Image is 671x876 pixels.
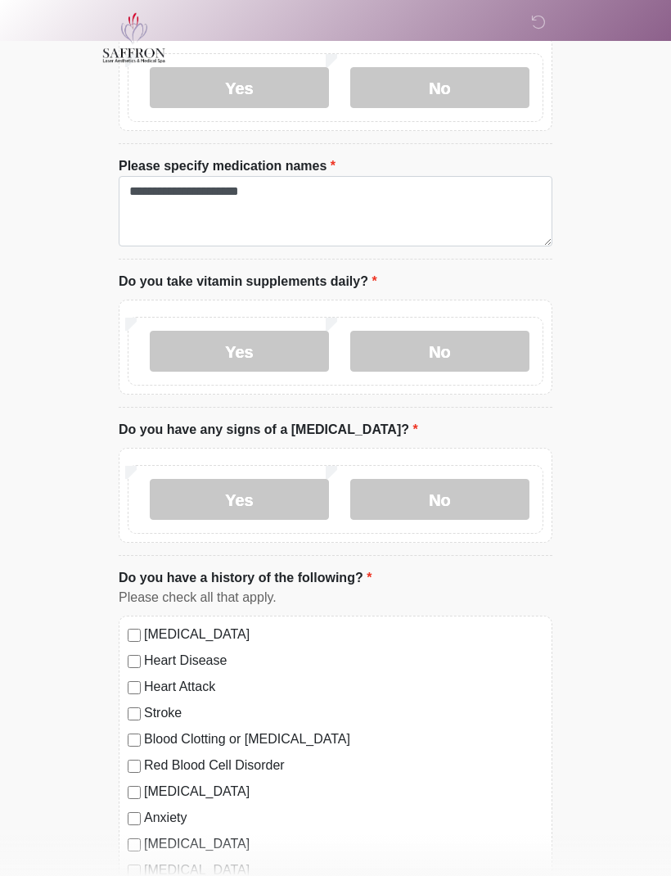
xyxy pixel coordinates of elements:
input: [MEDICAL_DATA] [128,838,141,851]
div: Please check all that apply. [119,588,552,607]
input: [MEDICAL_DATA] [128,629,141,642]
input: Blood Clotting or [MEDICAL_DATA] [128,734,141,747]
input: Heart Attack [128,681,141,694]
label: [MEDICAL_DATA] [144,625,543,644]
input: Heart Disease [128,655,141,668]
label: Red Blood Cell Disorder [144,756,543,775]
label: Heart Attack [144,677,543,697]
label: No [350,67,529,108]
img: Saffron Laser Aesthetics and Medical Spa Logo [102,12,166,63]
label: Yes [150,67,329,108]
label: Anxiety [144,808,543,828]
label: Blood Clotting or [MEDICAL_DATA] [144,729,543,749]
label: No [350,331,529,372]
label: Please specify medication names [119,156,335,176]
label: Stroke [144,703,543,723]
label: No [350,479,529,520]
label: Heart Disease [144,651,543,671]
label: Do you take vitamin supplements daily? [119,272,377,291]
label: [MEDICAL_DATA] [144,834,543,854]
label: Yes [150,331,329,372]
label: Yes [150,479,329,520]
input: Stroke [128,707,141,720]
label: Do you have a history of the following? [119,568,372,588]
input: [MEDICAL_DATA] [128,786,141,799]
label: [MEDICAL_DATA] [144,782,543,801]
label: Do you have any signs of a [MEDICAL_DATA]? [119,420,418,440]
input: Anxiety [128,812,141,825]
input: Red Blood Cell Disorder [128,760,141,773]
